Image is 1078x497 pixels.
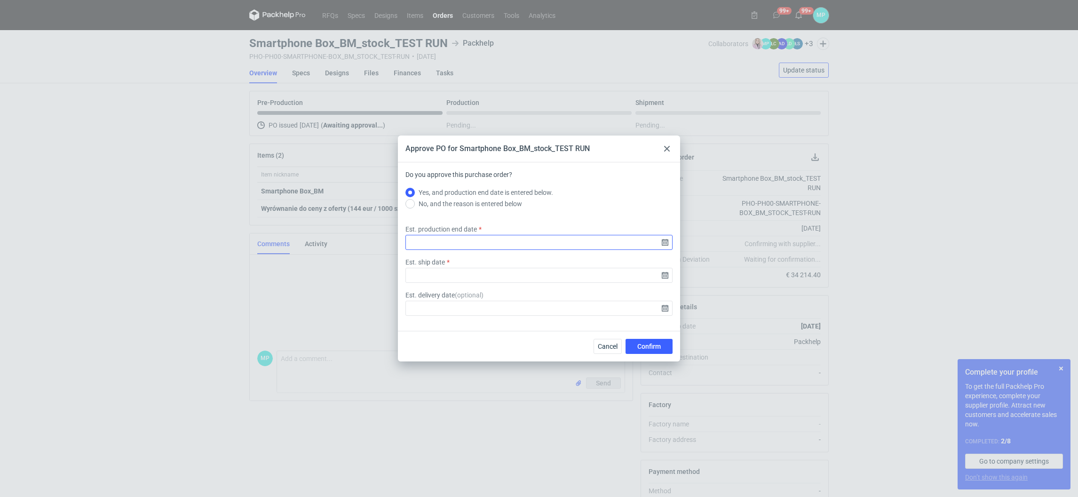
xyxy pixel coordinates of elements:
label: Est. ship date [405,257,445,267]
label: Est. production end date [405,224,477,234]
label: Do you approve this purchase order? [405,170,512,187]
label: Est. delivery date [405,290,484,300]
div: Approve PO for Smartphone Box_BM_stock_TEST RUN [405,144,590,154]
span: Cancel [598,343,618,350]
button: Confirm [626,339,673,354]
button: Cancel [594,339,622,354]
span: ( optional ) [455,291,484,299]
span: Confirm [637,343,661,350]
